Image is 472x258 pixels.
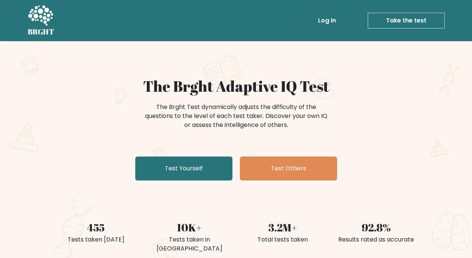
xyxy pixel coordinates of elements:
div: Total tests taken [241,235,325,244]
div: 92.8% [334,219,419,235]
div: 3.2M+ [241,219,325,235]
div: Tests taken [DATE] [54,235,138,244]
h5: BRGHT [28,27,55,36]
a: BRGHT [28,3,55,38]
h1: The Brght Adaptive IQ Test [54,77,419,95]
div: The Brght Test dynamically adjusts the difficulty of the questions to the level of each test take... [143,103,330,130]
a: Take the test [368,13,445,28]
div: Results rated as accurate [334,235,419,244]
div: 10K+ [147,219,232,235]
div: 455 [54,219,138,235]
a: Test Yourself [135,157,232,180]
a: Test Others [240,157,337,180]
div: Tests taken in [GEOGRAPHIC_DATA] [147,235,232,253]
a: Log in [315,13,339,28]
